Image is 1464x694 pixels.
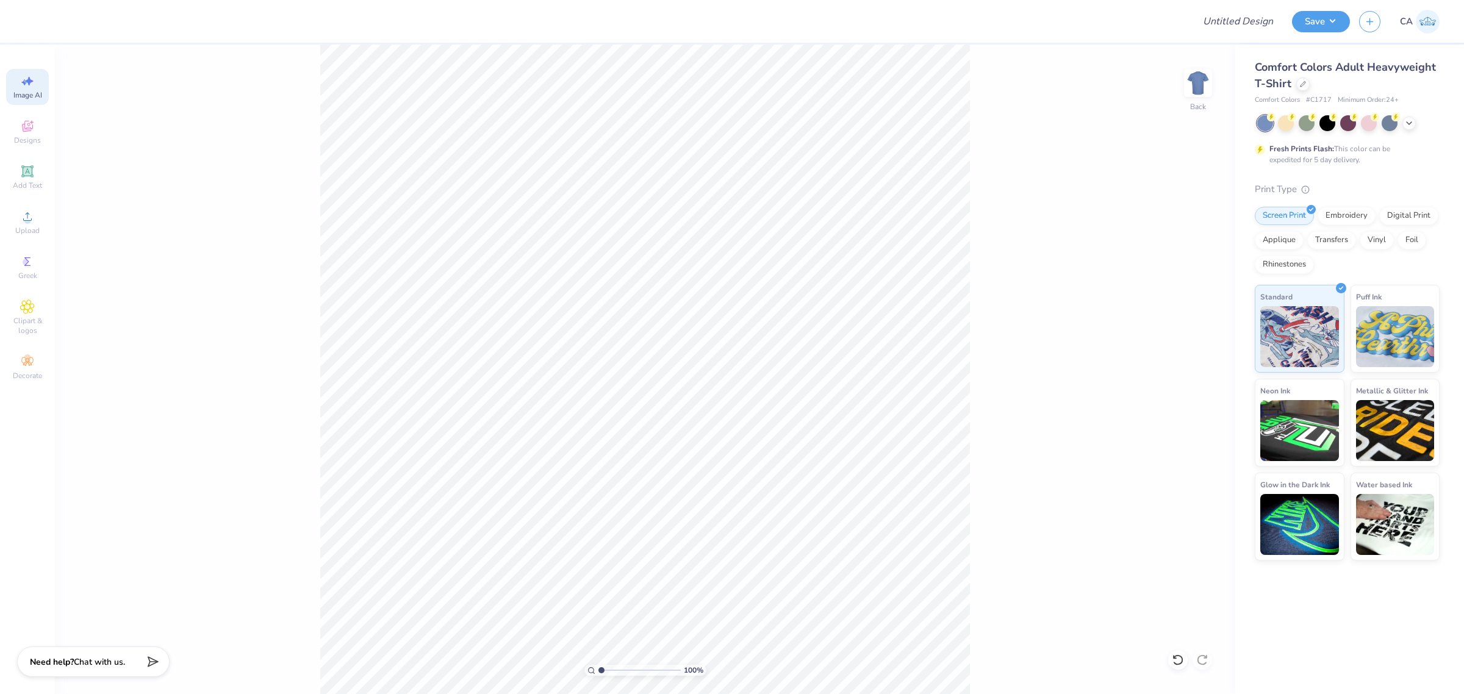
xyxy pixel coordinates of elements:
[1356,494,1435,555] img: Water based Ink
[1269,144,1334,154] strong: Fresh Prints Flash:
[1398,231,1426,249] div: Foil
[1306,95,1332,106] span: # C1717
[1255,60,1436,91] span: Comfort Colors Adult Heavyweight T-Shirt
[1379,207,1438,225] div: Digital Print
[1255,182,1440,196] div: Print Type
[1193,9,1283,34] input: Untitled Design
[74,656,125,668] span: Chat with us.
[1356,400,1435,461] img: Metallic & Glitter Ink
[1186,71,1210,95] img: Back
[18,271,37,281] span: Greek
[1416,10,1440,34] img: Chollene Anne Aranda
[1260,400,1339,461] img: Neon Ink
[13,181,42,190] span: Add Text
[14,135,41,145] span: Designs
[684,665,703,676] span: 100 %
[1400,10,1440,34] a: CA
[1255,95,1300,106] span: Comfort Colors
[1255,231,1304,249] div: Applique
[1260,384,1290,397] span: Neon Ink
[1360,231,1394,249] div: Vinyl
[1356,290,1382,303] span: Puff Ink
[1292,11,1350,32] button: Save
[1190,101,1206,112] div: Back
[1260,306,1339,367] img: Standard
[1307,231,1356,249] div: Transfers
[1338,95,1399,106] span: Minimum Order: 24 +
[1356,478,1412,491] span: Water based Ink
[6,316,49,335] span: Clipart & logos
[1356,306,1435,367] img: Puff Ink
[1400,15,1413,29] span: CA
[1260,494,1339,555] img: Glow in the Dark Ink
[1255,256,1314,274] div: Rhinestones
[1260,290,1293,303] span: Standard
[1260,478,1330,491] span: Glow in the Dark Ink
[13,371,42,381] span: Decorate
[1318,207,1376,225] div: Embroidery
[13,90,42,100] span: Image AI
[1356,384,1428,397] span: Metallic & Glitter Ink
[15,226,40,235] span: Upload
[30,656,74,668] strong: Need help?
[1255,207,1314,225] div: Screen Print
[1269,143,1419,165] div: This color can be expedited for 5 day delivery.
